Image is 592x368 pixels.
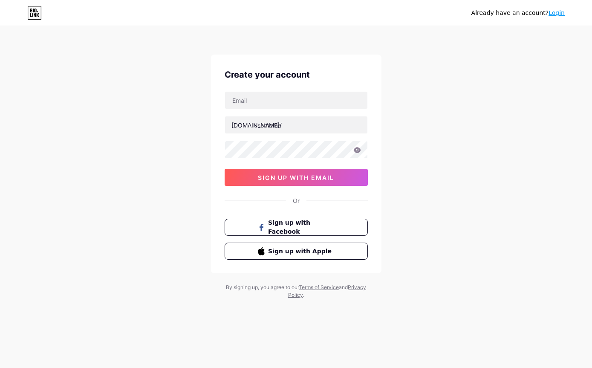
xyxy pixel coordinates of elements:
div: [DOMAIN_NAME]/ [231,121,282,130]
a: Terms of Service [299,284,339,290]
input: username [225,116,367,133]
button: sign up with email [225,169,368,186]
input: Email [225,92,367,109]
div: Already have an account? [471,9,565,17]
div: By signing up, you agree to our and . [224,284,369,299]
div: Create your account [225,68,368,81]
span: Sign up with Apple [268,247,334,256]
a: Login [549,9,565,16]
span: Sign up with Facebook [268,218,334,236]
button: Sign up with Facebook [225,219,368,236]
button: Sign up with Apple [225,243,368,260]
span: sign up with email [258,174,334,181]
div: Or [293,196,300,205]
